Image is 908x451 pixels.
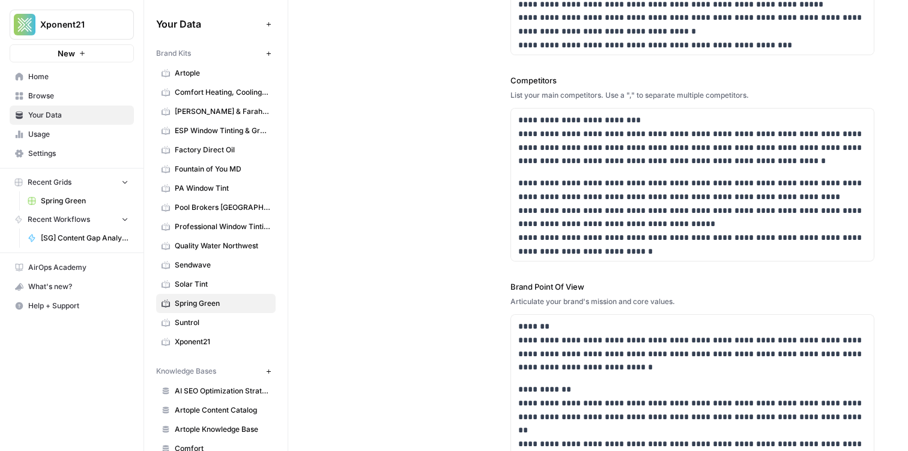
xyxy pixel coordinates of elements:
[156,83,276,102] a: Comfort Heating, Cooling, Electrical & Plumbing
[175,145,270,155] span: Factory Direct Oil
[10,296,134,315] button: Help + Support
[156,420,276,439] a: Artople Knowledge Base
[156,140,276,160] a: Factory Direct Oil
[10,144,134,163] a: Settings
[10,67,134,86] a: Home
[156,17,261,31] span: Your Data
[156,366,216,377] span: Knowledge Bases
[510,74,874,86] label: Competitors
[156,332,276,351] a: Xponent21
[10,86,134,106] a: Browse
[28,71,129,82] span: Home
[22,228,134,248] a: [SG] Content Gap Analysis - o3
[175,405,270,416] span: Artople Content Catalog
[10,278,133,296] div: What's new?
[28,177,71,188] span: Recent Grids
[40,19,113,31] span: Xponent21
[156,217,276,236] a: Professional Window Tinting
[156,64,276,83] a: Artople
[510,296,874,307] div: Articulate your brand's mission and core values.
[14,14,35,35] img: Xponent21 Logo
[156,160,276,179] a: Fountain of You MD
[175,68,270,79] span: Artople
[175,279,270,290] span: Solar Tint
[156,198,276,217] a: Pool Brokers [GEOGRAPHIC_DATA]
[156,294,276,313] a: Spring Green
[10,277,134,296] button: What's new?
[28,129,129,140] span: Usage
[175,260,270,270] span: Sendwave
[175,298,270,309] span: Spring Green
[10,211,134,228] button: Recent Workflows
[10,10,134,40] button: Workspace: Xponent21
[10,106,134,125] a: Your Data
[28,214,90,225] span: Recent Workflows
[175,106,270,117] span: [PERSON_NAME] & Farah Eye & Laser Center
[156,313,276,332] a: Suntrol
[510,90,874,101] div: List your main competitors. Use a "," to separate multiple competitors.
[28,110,129,121] span: Your Data
[10,258,134,277] a: AirOps Academy
[175,317,270,328] span: Suntrol
[28,300,129,311] span: Help + Support
[175,183,270,194] span: PA Window Tint
[156,401,276,420] a: Artople Content Catalog
[175,424,270,435] span: Artople Knowledge Base
[175,221,270,232] span: Professional Window Tinting
[156,255,276,275] a: Sendwave
[175,240,270,251] span: Quality Water Northwest
[156,275,276,294] a: Solar Tint
[175,202,270,213] span: Pool Brokers [GEOGRAPHIC_DATA]
[156,121,276,140] a: ESP Window Tinting & Graphics
[10,44,134,62] button: New
[175,386,270,396] span: AI SEO Optimization Strategy Playbook
[175,164,270,175] span: Fountain of You MD
[10,125,134,144] a: Usage
[156,102,276,121] a: [PERSON_NAME] & Farah Eye & Laser Center
[10,173,134,191] button: Recent Grids
[41,196,129,206] span: Spring Green
[156,48,191,59] span: Brand Kits
[175,336,270,347] span: Xponent21
[156,179,276,198] a: PA Window Tint
[156,381,276,401] a: AI SEO Optimization Strategy Playbook
[28,91,129,101] span: Browse
[28,148,129,159] span: Settings
[28,262,129,273] span: AirOps Academy
[41,233,129,243] span: [SG] Content Gap Analysis - o3
[175,87,270,98] span: Comfort Heating, Cooling, Electrical & Plumbing
[58,47,75,59] span: New
[510,281,874,293] label: Brand Point Of View
[175,125,270,136] span: ESP Window Tinting & Graphics
[22,191,134,211] a: Spring Green
[156,236,276,255] a: Quality Water Northwest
